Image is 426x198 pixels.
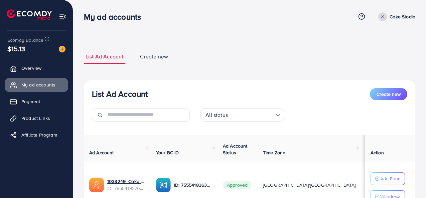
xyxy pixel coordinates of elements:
[223,143,248,156] span: Ad Account Status
[7,9,52,20] img: logo
[59,46,65,52] img: image
[21,81,55,88] span: My ad accounts
[263,149,285,156] span: Time Zone
[140,53,168,60] span: Create new
[263,182,356,188] span: [GEOGRAPHIC_DATA]/[GEOGRAPHIC_DATA]
[21,98,40,105] span: Payment
[200,108,284,122] div: Search for option
[86,53,123,60] span: List Ad Account
[380,175,401,183] p: Add Fund
[5,61,68,75] a: Overview
[21,65,41,71] span: Overview
[156,178,171,192] img: ic-ba-acc.ded83a64.svg
[204,110,229,120] span: All status
[89,149,114,156] span: Ad Account
[7,44,25,53] span: $15.13
[92,89,148,99] h3: List Ad Account
[5,112,68,125] a: Product Links
[59,13,66,20] img: menu
[370,88,407,100] button: Create new
[7,37,43,43] span: Ecomdy Balance
[5,95,68,108] a: Payment
[21,132,57,138] span: Affiliate Program
[107,178,145,192] div: <span class='underline'>1033249_Coke Stodio 1_1759133170041</span></br>7555419270801358849
[390,13,415,21] p: Coke Stodio
[21,115,50,122] span: Product Links
[376,12,415,21] a: Coke Stodio
[377,91,401,97] span: Create new
[223,181,252,189] span: Approved
[5,78,68,91] a: My ad accounts
[107,178,145,185] a: 1033249_Coke Stodio 1_1759133170041
[174,181,212,189] p: ID: 7555418363737128967
[371,172,405,185] button: Add Fund
[230,109,273,120] input: Search for option
[107,185,145,192] span: ID: 7555419270801358849
[5,128,68,142] a: Affiliate Program
[84,12,146,22] h3: My ad accounts
[156,149,179,156] span: Your BC ID
[371,149,384,156] span: Action
[89,178,104,192] img: ic-ads-acc.e4c84228.svg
